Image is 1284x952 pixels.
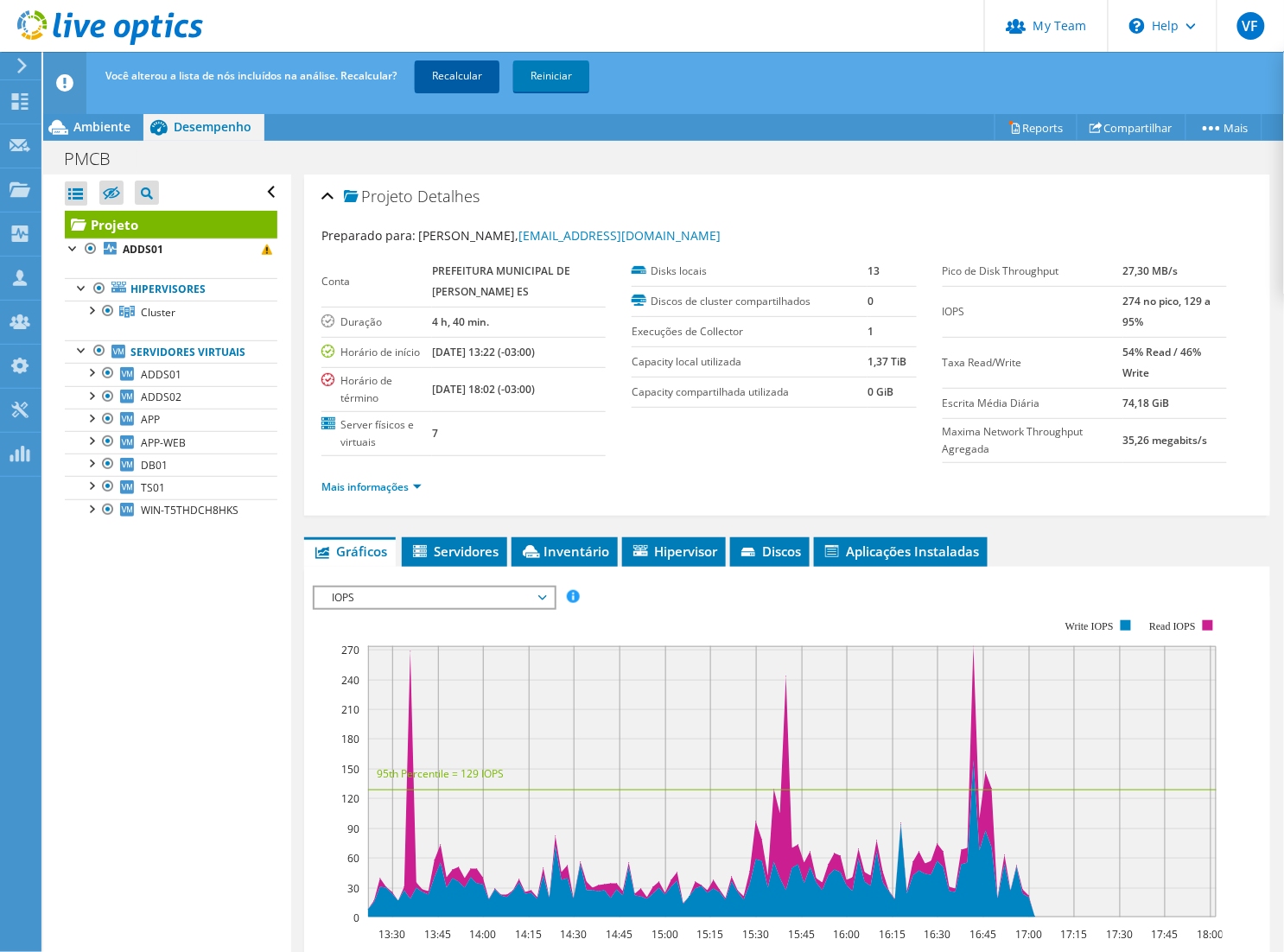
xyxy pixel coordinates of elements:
[65,409,277,431] a: APP
[353,911,359,925] text: 0
[943,395,1123,412] label: Escrita Média Diária
[347,881,359,896] text: 30
[868,354,906,369] b: 1,37 TiB
[1065,620,1114,632] text: Write IOPS
[65,499,277,522] a: WIN-T5THDCH8HKS
[321,273,432,290] label: Conta
[432,345,535,359] b: [DATE] 13:22 (-03:00)
[141,412,160,427] span: APP
[323,587,545,608] span: IOPS
[65,301,277,323] a: Cluster
[632,384,868,401] label: Capacity compartilhada utilizada
[789,927,816,942] text: 15:45
[141,367,181,382] span: ADDS01
[1237,12,1265,40] span: VF
[1061,927,1088,942] text: 17:15
[344,188,413,206] span: Projeto
[321,479,422,494] a: Mais informações
[1123,345,1202,380] b: 54% Read / 46% Write
[868,324,874,339] b: 1
[341,732,359,746] text: 180
[943,354,1123,371] label: Taxa Read/Write
[321,372,432,407] label: Horário de término
[141,435,186,450] span: APP-WEB
[65,278,277,301] a: Hipervisores
[321,314,432,331] label: Duração
[341,673,359,688] text: 240
[631,543,717,560] span: Hipervisor
[970,927,997,942] text: 16:45
[341,791,359,806] text: 120
[1123,294,1211,329] b: 274 no pico, 129 a 95%
[418,227,721,244] span: [PERSON_NAME],
[141,480,165,495] span: TS01
[65,238,277,261] a: ADDS01
[834,927,861,942] text: 16:00
[65,431,277,454] a: APP-WEB
[432,263,570,299] b: PREFEITURA MUNICIPAL DE [PERSON_NAME] ES
[415,60,499,92] a: Recalcular
[943,303,1123,321] label: IOPS
[868,294,874,308] b: 0
[607,927,633,942] text: 14:45
[432,382,535,397] b: [DATE] 18:02 (-03:00)
[1123,396,1170,410] b: 74,18 GiB
[141,390,181,404] span: ADDS02
[868,263,880,278] b: 13
[123,242,163,257] b: ADDS01
[141,305,175,320] span: Cluster
[1123,263,1179,278] b: 27,30 MB/s
[632,263,868,280] label: Disks locais
[105,68,397,83] span: Você alterou a lista de nós incluídos na análise. Recalcular?
[65,340,277,363] a: Servidores virtuais
[1150,620,1197,632] text: Read IOPS
[410,543,499,560] span: Servidores
[943,423,1123,458] label: Maxima Network Throughput Agregada
[341,702,359,717] text: 210
[65,363,277,385] a: ADDS01
[1152,927,1179,942] text: 17:45
[1016,927,1043,942] text: 17:00
[174,118,251,135] span: Desempenho
[65,476,277,498] a: TS01
[65,454,277,476] a: DB01
[341,643,359,657] text: 270
[1123,433,1208,447] b: 35,26 megabits/s
[65,211,277,238] a: Projeto
[632,353,868,371] label: Capacity local utilizada
[632,323,868,340] label: Execuções de Collector
[56,149,137,168] h1: PMCB
[1077,114,1186,141] a: Compartilhar
[347,822,359,836] text: 90
[925,927,951,942] text: 16:30
[561,927,588,942] text: 14:30
[425,927,452,942] text: 13:45
[417,186,480,206] span: Detalhes
[520,543,609,560] span: Inventário
[141,503,238,517] span: WIN-T5THDCH8HKS
[880,927,906,942] text: 16:15
[321,416,432,451] label: Server físicos e virtuais
[513,60,589,92] a: Reiniciar
[995,114,1077,141] a: Reports
[652,927,679,942] text: 15:00
[432,426,438,441] b: 7
[516,927,543,942] text: 14:15
[743,927,770,942] text: 15:30
[1185,114,1262,141] a: Mais
[1107,927,1134,942] text: 17:30
[65,386,277,409] a: ADDS02
[823,543,979,560] span: Aplicações Instaladas
[1129,18,1145,34] svg: \n
[868,384,893,399] b: 0 GiB
[739,543,801,560] span: Discos
[432,314,489,329] b: 4 h, 40 min.
[321,227,416,244] label: Preparado para:
[697,927,724,942] text: 15:15
[377,766,504,781] text: 95th Percentile = 129 IOPS
[943,263,1123,280] label: Pico de Disk Throughput
[470,927,497,942] text: 14:00
[1198,927,1224,942] text: 18:00
[347,851,359,866] text: 60
[73,118,130,135] span: Ambiente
